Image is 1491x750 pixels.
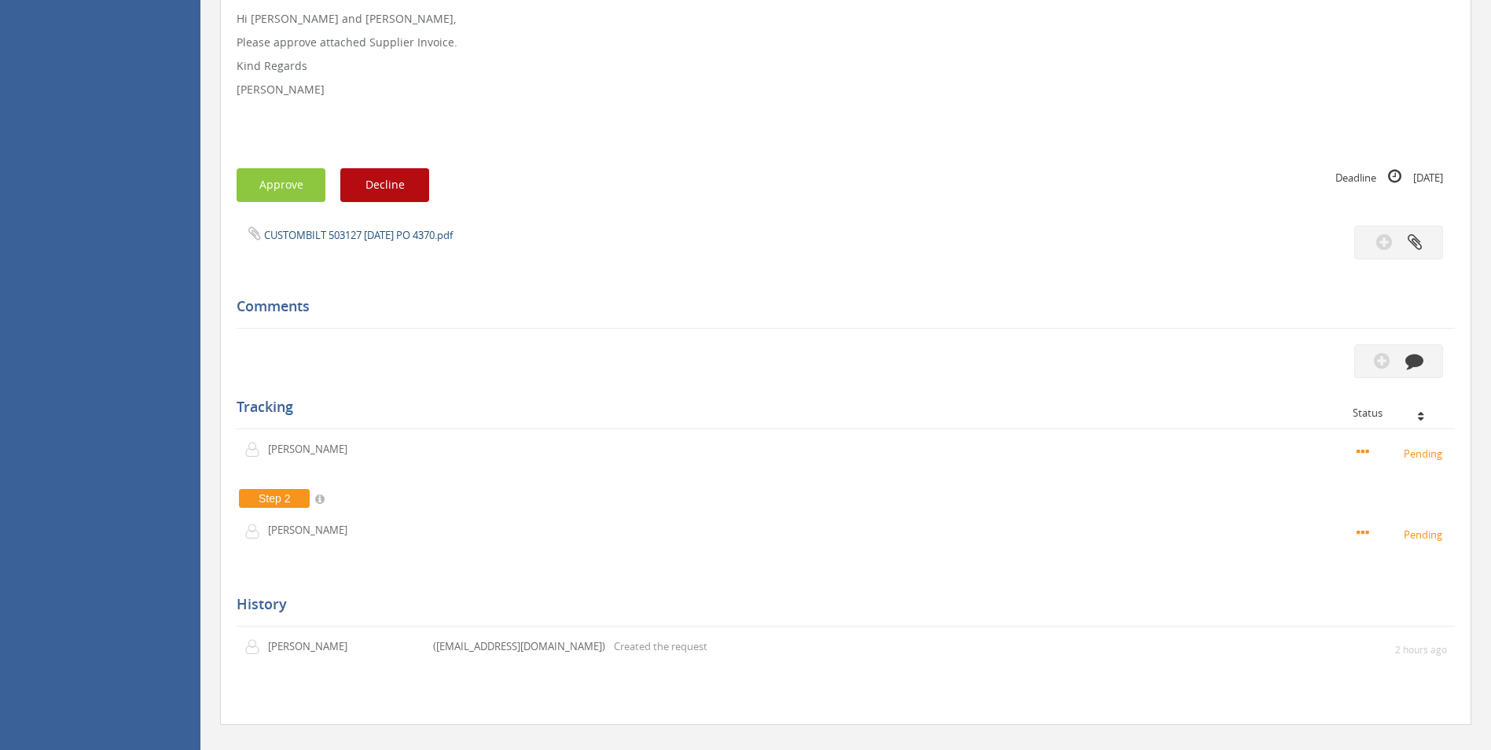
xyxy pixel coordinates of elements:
[614,639,707,654] p: Created the request
[268,639,358,654] p: [PERSON_NAME]
[237,299,1443,314] h5: Comments
[433,639,605,654] p: ([EMAIL_ADDRESS][DOMAIN_NAME])
[237,35,1455,50] p: Please approve attached Supplier Invoice.
[268,523,358,538] p: [PERSON_NAME]
[237,597,1443,612] h5: History
[237,82,1455,97] p: [PERSON_NAME]
[239,489,310,508] span: Step 2
[1357,444,1447,461] small: Pending
[237,58,1455,74] p: Kind Regards
[1395,643,1447,656] small: 2 hours ago
[1335,168,1443,186] small: Deadline [DATE]
[244,524,268,539] img: user-icon.png
[237,399,1443,415] h5: Tracking
[1353,407,1443,418] div: Status
[244,442,268,458] img: user-icon.png
[244,639,268,655] img: user-icon.png
[237,11,1455,27] p: Hi [PERSON_NAME] and [PERSON_NAME],
[340,168,429,202] button: Decline
[237,168,325,202] button: Approve
[268,442,358,457] p: [PERSON_NAME]
[1357,525,1447,542] small: Pending
[264,228,453,242] a: CUSTOMBILT 503127 [DATE] PO 4370.pdf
